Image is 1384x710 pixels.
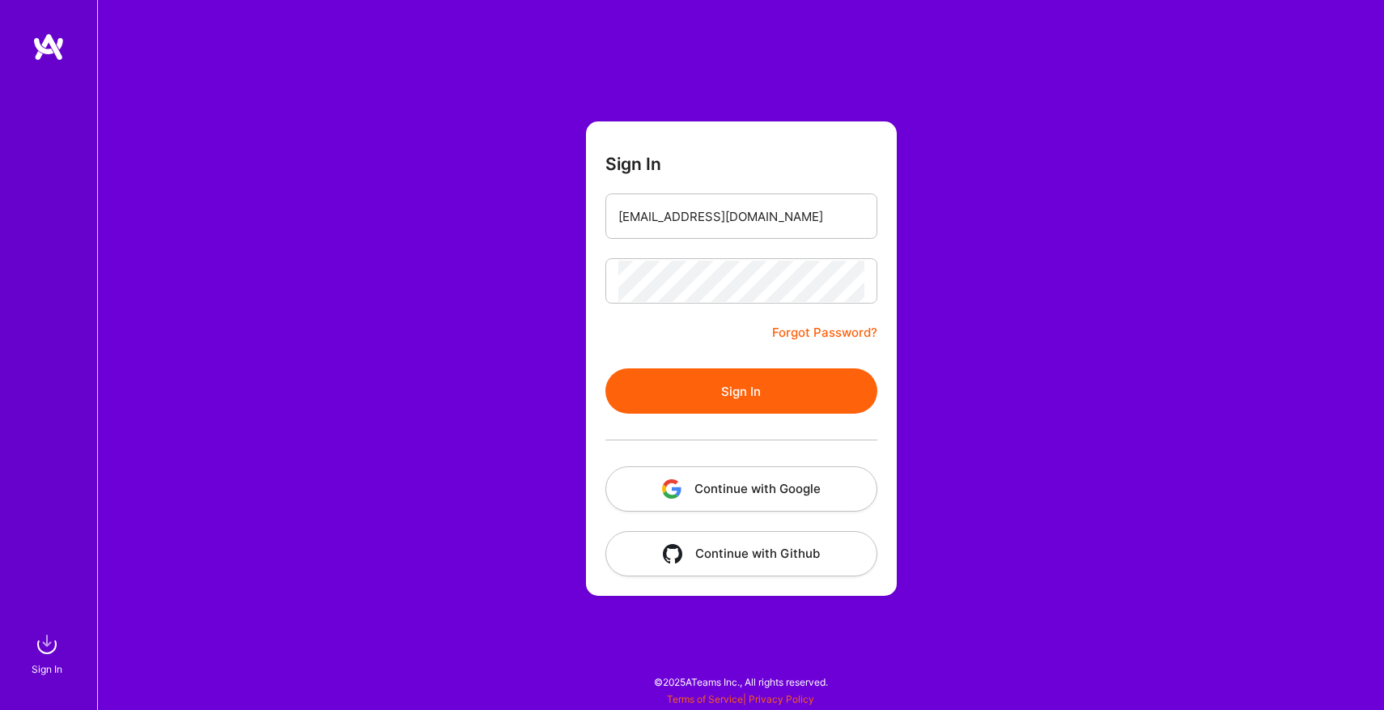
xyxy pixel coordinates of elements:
button: Continue with Github [605,531,877,576]
button: Continue with Google [605,466,877,512]
a: sign inSign In [34,628,63,678]
a: Forgot Password? [772,323,877,342]
span: | [667,693,814,705]
button: Sign In [605,368,877,414]
a: Terms of Service [667,693,743,705]
div: © 2025 ATeams Inc., All rights reserved. [97,661,1384,702]
img: icon [662,479,681,499]
img: icon [663,544,682,563]
h3: Sign In [605,154,661,174]
input: Email... [618,196,864,237]
img: logo [32,32,65,62]
a: Privacy Policy [749,693,814,705]
div: Sign In [32,661,62,678]
img: sign in [31,628,63,661]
